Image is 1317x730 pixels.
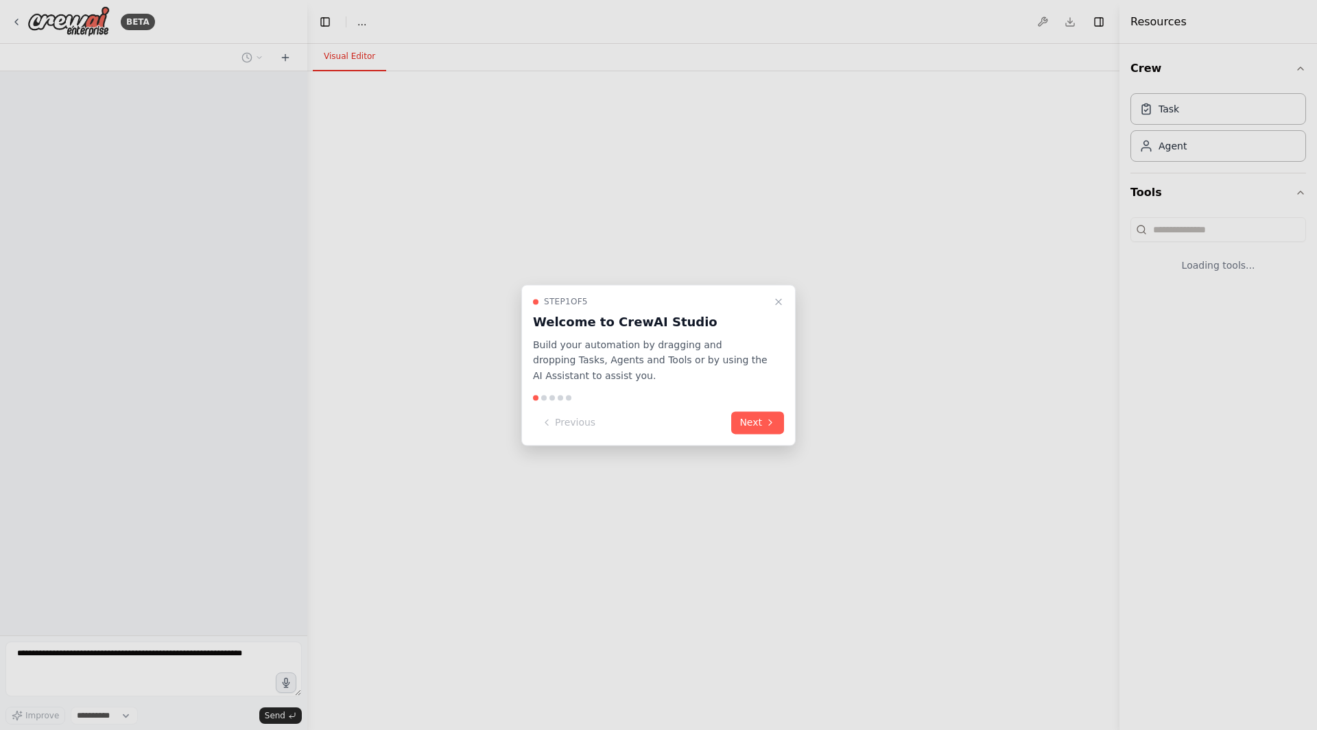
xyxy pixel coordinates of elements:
h3: Welcome to CrewAI Studio [533,313,768,332]
p: Build your automation by dragging and dropping Tasks, Agents and Tools or by using the AI Assista... [533,337,768,384]
span: Step 1 of 5 [544,296,588,307]
button: Hide left sidebar [316,12,335,32]
button: Close walkthrough [770,293,787,310]
button: Next [731,411,784,434]
button: Previous [533,411,604,434]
